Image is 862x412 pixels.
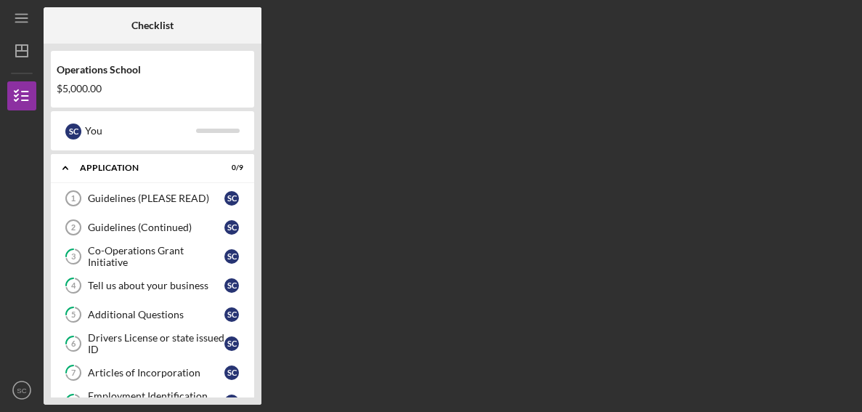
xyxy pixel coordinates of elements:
[88,332,224,355] div: Drivers License or state issued ID
[224,395,239,409] div: S C
[85,118,196,143] div: You
[58,242,247,271] a: 3Co-Operations Grant InitiativeSC
[88,309,224,320] div: Additional Questions
[224,191,239,206] div: S C
[71,368,76,378] tspan: 7
[58,271,247,300] a: 4Tell us about your businessSC
[57,83,248,94] div: $5,000.00
[58,300,247,329] a: 5Additional QuestionsSC
[224,278,239,293] div: S C
[58,329,247,358] a: 6Drivers License or state issued IDSC
[224,249,239,264] div: S C
[71,397,76,407] tspan: 8
[131,20,174,31] b: Checklist
[65,124,81,140] div: S C
[224,307,239,322] div: S C
[217,163,243,172] div: 0 / 9
[88,222,224,233] div: Guidelines (Continued)
[71,194,76,203] tspan: 1
[58,213,247,242] a: 2Guidelines (Continued)SC
[88,193,224,204] div: Guidelines (PLEASE READ)
[71,310,76,320] tspan: 5
[58,358,247,387] a: 7Articles of IncorporationSC
[88,280,224,291] div: Tell us about your business
[71,223,76,232] tspan: 2
[71,339,76,349] tspan: 6
[224,365,239,380] div: S C
[17,387,26,395] text: SC
[224,336,239,351] div: S C
[58,184,247,213] a: 1Guidelines (PLEASE READ)SC
[7,376,36,405] button: SC
[71,252,76,262] tspan: 3
[71,281,76,291] tspan: 4
[88,367,224,379] div: Articles of Incorporation
[80,163,207,172] div: Application
[57,64,248,76] div: Operations School
[88,245,224,268] div: Co-Operations Grant Initiative
[224,220,239,235] div: S C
